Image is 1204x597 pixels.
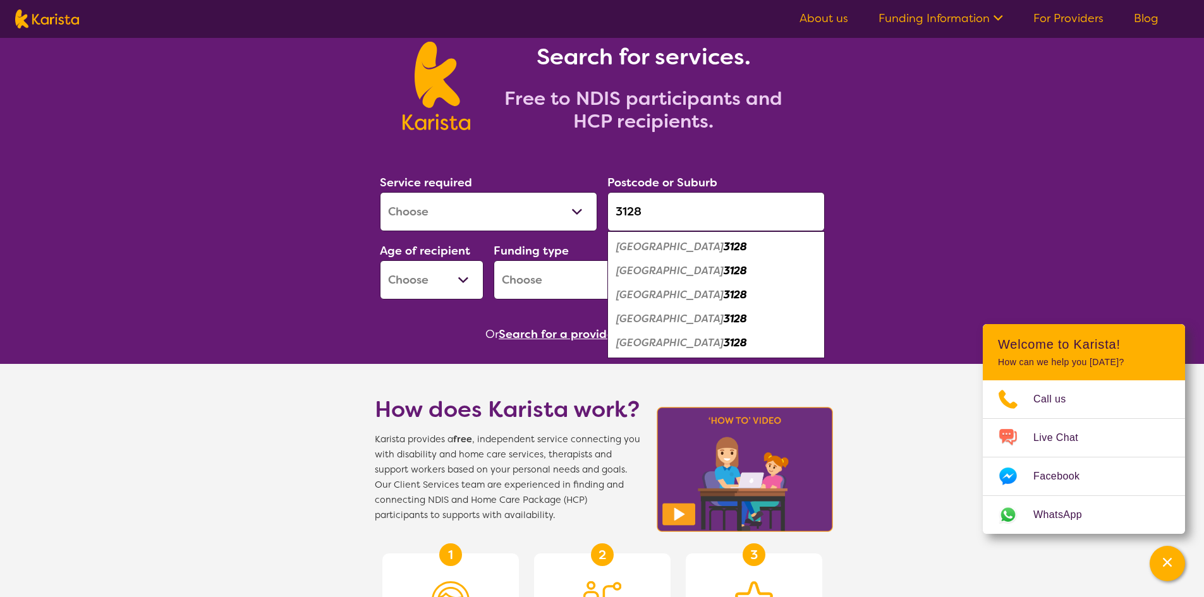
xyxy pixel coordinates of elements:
label: Service required [380,175,472,190]
h2: Free to NDIS participants and HCP recipients. [485,87,801,133]
div: 1 [439,543,462,566]
div: 2 [591,543,614,566]
span: Call us [1033,390,1081,409]
div: Channel Menu [983,324,1185,534]
div: Box Hill Central 3128 [614,259,818,283]
img: Karista logo [403,42,470,130]
b: free [453,433,472,445]
em: [GEOGRAPHIC_DATA] [616,312,724,325]
div: 3 [743,543,765,566]
a: Blog [1134,11,1158,26]
a: About us [800,11,848,26]
ul: Choose channel [983,380,1185,534]
em: [GEOGRAPHIC_DATA] [616,264,724,277]
div: Box Hill 3128 [614,235,818,259]
a: For Providers [1033,11,1104,26]
span: Karista provides a , independent service connecting you with disability and home care services, t... [375,432,640,523]
em: 3128 [724,264,747,277]
em: 3128 [724,336,747,349]
div: Wattle Park 3128 [614,331,818,355]
a: Funding Information [879,11,1003,26]
img: Karista video [653,403,837,536]
em: [GEOGRAPHIC_DATA] [616,288,724,301]
span: Facebook [1033,467,1095,486]
div: Houston 3128 [614,307,818,331]
span: Live Chat [1033,428,1093,447]
img: Karista logo [15,9,79,28]
span: WhatsApp [1033,505,1097,524]
em: 3128 [724,312,747,325]
h1: How does Karista work? [375,394,640,425]
button: Search for a provider to leave a review [499,325,719,344]
label: Postcode or Suburb [607,175,717,190]
label: Funding type [494,243,569,258]
em: [GEOGRAPHIC_DATA] [616,240,724,253]
input: Type [607,192,825,231]
a: Web link opens in a new tab. [983,496,1185,534]
em: [GEOGRAPHIC_DATA] [616,336,724,349]
h2: Welcome to Karista! [998,337,1170,352]
div: Box Hill South 3128 [614,283,818,307]
em: 3128 [724,240,747,253]
button: Channel Menu [1150,546,1185,581]
em: 3128 [724,288,747,301]
label: Age of recipient [380,243,470,258]
h1: Search for services. [485,42,801,72]
p: How can we help you [DATE]? [998,357,1170,368]
span: Or [485,325,499,344]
